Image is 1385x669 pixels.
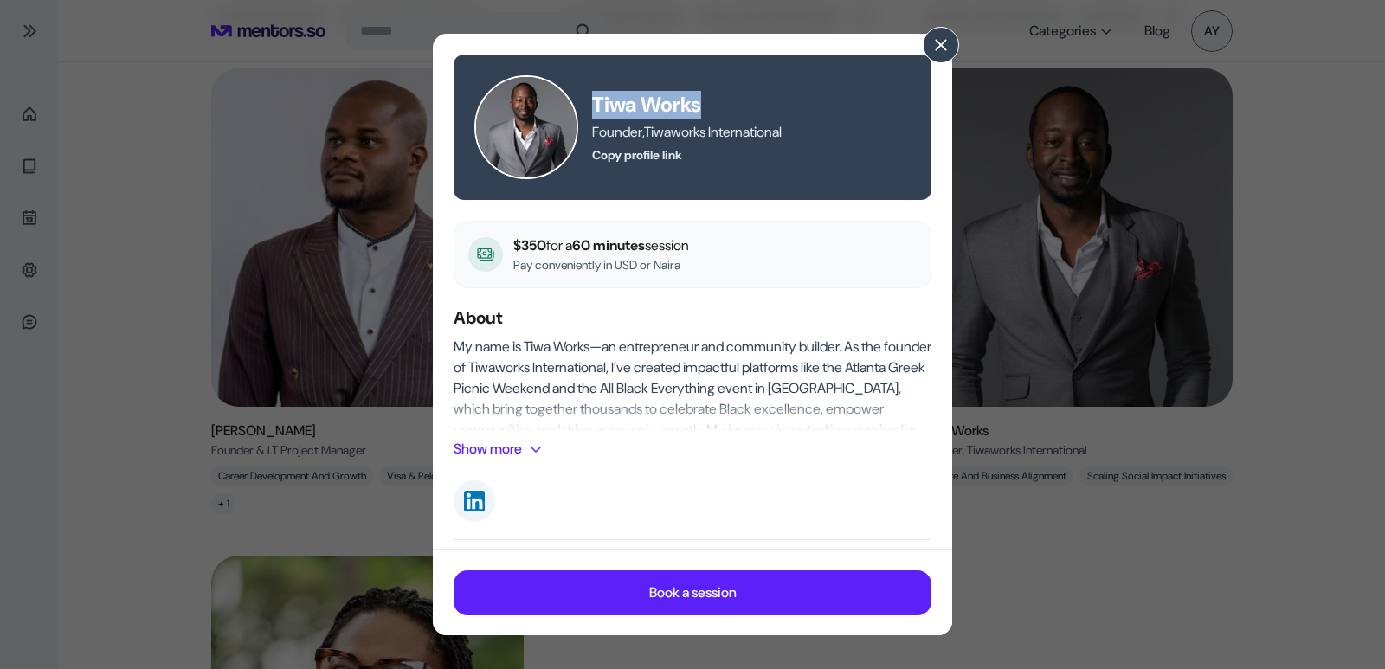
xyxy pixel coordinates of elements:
p: $350 60 minutes [513,235,689,256]
h5: About [454,306,931,330]
button: Show more [454,439,550,460]
img: linkedin [464,491,485,511]
span: , [642,123,644,141]
p: Founder Tiwaworks International [592,122,911,143]
span: for a [546,236,572,254]
h5: Tiwa Works [592,91,911,119]
p: Show more [454,439,522,460]
button: Copy profile link [592,146,682,164]
button: Book a session [454,569,931,614]
p: Pay conveniently in USD or Naira [513,256,689,273]
img: Tiwa [474,75,578,179]
p: My name is Tiwa Works—an entrepreneur and community builder. As the founder of Tiwaworks Internat... [454,337,931,482]
p: Book a session [649,582,737,602]
span: session [645,236,689,254]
